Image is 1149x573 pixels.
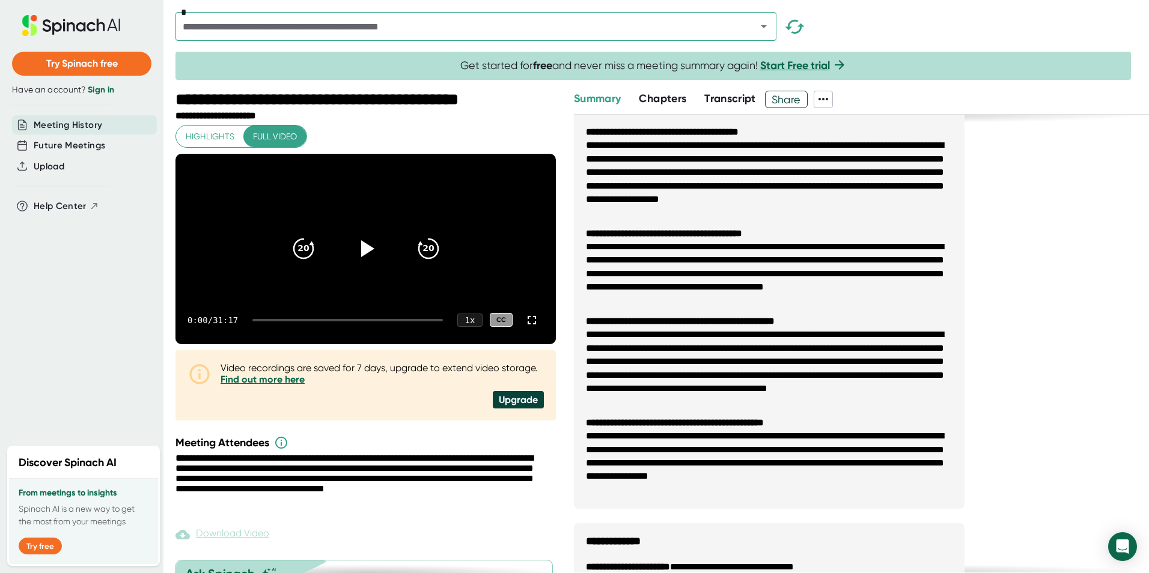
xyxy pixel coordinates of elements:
[176,126,244,148] button: Highlights
[574,91,621,107] button: Summary
[46,58,118,69] span: Try Spinach free
[493,391,544,408] div: Upgrade
[253,129,297,144] span: Full video
[243,126,306,148] button: Full video
[12,52,151,76] button: Try Spinach free
[34,139,105,153] button: Future Meetings
[19,503,148,528] p: Spinach AI is a new way to get the most from your meetings
[765,91,808,108] button: Share
[187,315,238,325] div: 0:00 / 31:17
[34,160,64,174] button: Upload
[19,538,62,554] button: Try free
[755,18,772,35] button: Open
[88,85,114,95] a: Sign in
[19,488,148,498] h3: From meetings to insights
[760,59,830,72] a: Start Free trial
[175,435,559,450] div: Meeting Attendees
[34,199,99,213] button: Help Center
[175,527,269,542] div: Paid feature
[221,362,544,385] div: Video recordings are saved for 7 days, upgrade to extend video storage.
[34,199,87,213] span: Help Center
[490,313,513,327] div: CC
[704,92,756,105] span: Transcript
[19,455,117,471] h2: Discover Spinach AI
[639,91,686,107] button: Chapters
[186,129,234,144] span: Highlights
[574,92,621,105] span: Summary
[639,92,686,105] span: Chapters
[221,374,305,385] a: Find out more here
[704,91,756,107] button: Transcript
[460,59,847,73] span: Get started for and never miss a meeting summary again!
[12,85,151,95] div: Have an account?
[533,59,552,72] b: free
[766,89,807,110] span: Share
[457,314,483,327] div: 1 x
[1108,532,1137,561] div: Open Intercom Messenger
[34,118,102,132] button: Meeting History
